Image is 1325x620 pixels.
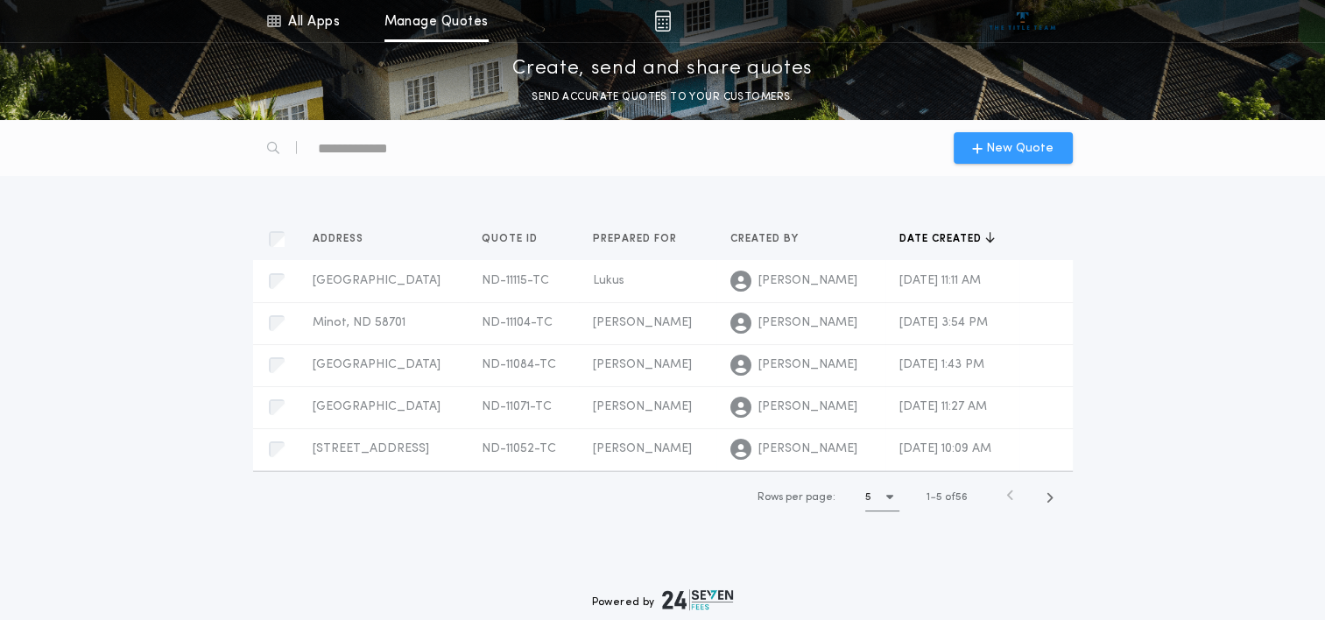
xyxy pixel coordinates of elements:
span: Date created [899,232,985,246]
span: [DATE] 1:43 PM [899,358,984,371]
span: [PERSON_NAME] [758,356,857,374]
div: Powered by [592,589,734,610]
span: ND-11052-TC [482,442,556,455]
span: of 56 [945,490,968,505]
span: ND-11115-TC [482,274,549,287]
span: 1 [927,492,930,503]
span: ND-11084-TC [482,358,556,371]
span: [DATE] 3:54 PM [899,316,988,329]
button: New Quote [954,132,1073,164]
button: Date created [899,230,995,248]
span: ND-11071-TC [482,400,552,413]
button: 5 [865,483,899,511]
p: SEND ACCURATE QUOTES TO YOUR CUSTOMERS. [532,88,793,106]
img: logo [662,589,734,610]
span: [PERSON_NAME] [593,358,692,371]
p: Create, send and share quotes [512,55,813,83]
span: [PERSON_NAME] [593,400,692,413]
span: ND-11104-TC [482,316,553,329]
span: [DATE] 11:27 AM [899,400,987,413]
button: Address [313,230,377,248]
span: New Quote [986,139,1054,158]
img: vs-icon [990,12,1055,30]
span: Prepared for [593,232,680,246]
h1: 5 [865,489,871,506]
span: [GEOGRAPHIC_DATA] [313,274,440,287]
span: 5 [936,492,942,503]
span: Minot, ND 58701 [313,316,405,329]
span: [PERSON_NAME] [593,442,692,455]
span: [DATE] 10:09 AM [899,442,991,455]
span: Rows per page: [758,492,835,503]
span: [STREET_ADDRESS] [313,442,429,455]
span: [PERSON_NAME] [758,398,857,416]
span: [PERSON_NAME] [758,314,857,332]
span: [PERSON_NAME] [593,316,692,329]
span: [PERSON_NAME] [758,272,857,290]
button: Created by [730,230,812,248]
img: img [654,11,671,32]
span: [GEOGRAPHIC_DATA] [313,400,440,413]
span: Address [313,232,367,246]
button: Quote ID [482,230,551,248]
span: [DATE] 11:11 AM [899,274,981,287]
span: [GEOGRAPHIC_DATA] [313,358,440,371]
span: Created by [730,232,802,246]
span: Quote ID [482,232,541,246]
span: [PERSON_NAME] [758,440,857,458]
span: Lukus [593,274,624,287]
